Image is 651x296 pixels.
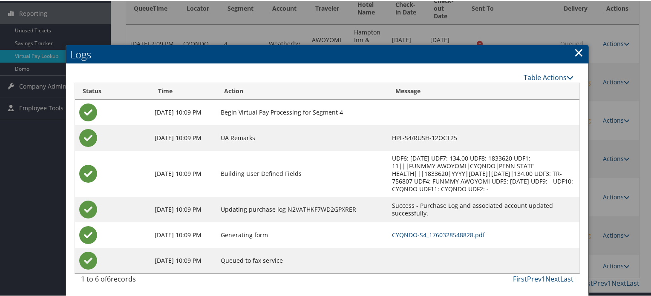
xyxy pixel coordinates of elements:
[150,82,216,99] th: Time: activate to sort column ascending
[150,124,216,150] td: [DATE] 10:09 PM
[542,273,545,283] a: 1
[216,196,388,221] td: Updating purchase log N2VATHKF7WD2GPXRER
[150,247,216,273] td: [DATE] 10:09 PM
[513,273,527,283] a: First
[216,150,388,196] td: Building User Defined Fields
[545,273,560,283] a: Next
[392,230,485,238] a: CYQNDO-S4_1760328548828.pdf
[388,124,579,150] td: HPL-S4/RUSH-12OCT25
[150,221,216,247] td: [DATE] 10:09 PM
[150,99,216,124] td: [DATE] 10:09 PM
[150,196,216,221] td: [DATE] 10:09 PM
[66,44,589,63] h2: Logs
[527,273,542,283] a: Prev
[560,273,573,283] a: Last
[388,150,579,196] td: UDF6: [DATE] UDF7: 134.00 UDF8: 1833620 UDF1: 11|||FUNMMY AWOYOMI|CYQNDO|PENN STATE HEALTH|||1833...
[574,43,584,60] a: Close
[81,273,195,287] div: 1 to 6 of records
[150,150,216,196] td: [DATE] 10:09 PM
[75,82,150,99] th: Status: activate to sort column ascending
[388,196,579,221] td: Success - Purchase Log and associated account updated successfully.
[216,82,388,99] th: Action: activate to sort column ascending
[107,273,111,283] span: 6
[216,221,388,247] td: Generating form
[524,72,573,81] a: Table Actions
[216,99,388,124] td: Begin Virtual Pay Processing for Segment 4
[216,124,388,150] td: UA Remarks
[388,82,579,99] th: Message: activate to sort column ascending
[216,247,388,273] td: Queued to fax service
